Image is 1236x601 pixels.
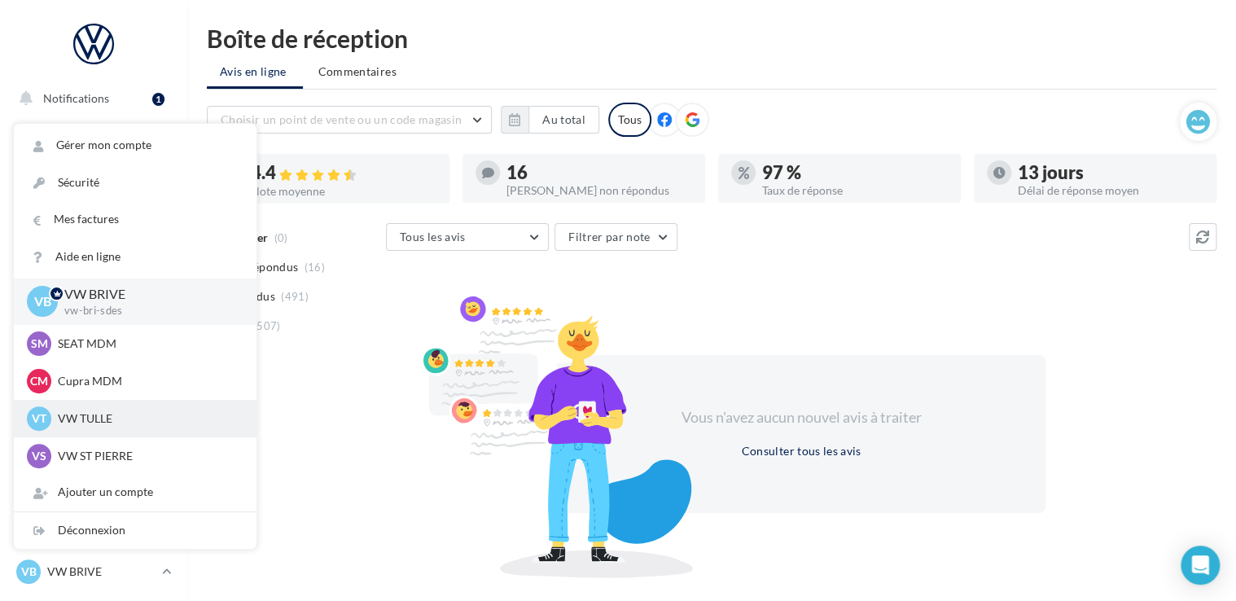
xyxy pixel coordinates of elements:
[506,185,692,196] div: [PERSON_NAME] non répondus
[30,373,48,389] span: CM
[221,112,462,126] span: Choisir un point de vente ou un code magasin
[14,512,256,549] div: Déconnexion
[501,106,599,134] button: Au total
[14,474,256,511] div: Ajouter un compte
[32,448,46,464] span: VS
[14,165,256,201] a: Sécurité
[13,556,174,587] a: VB VW BRIVE
[253,319,281,332] span: (507)
[10,285,178,319] a: Contacts
[47,564,156,580] p: VW BRIVE
[32,410,46,427] span: VT
[281,290,309,303] span: (491)
[762,164,948,182] div: 97 %
[58,336,237,352] p: SEAT MDM
[222,259,298,275] span: Non répondus
[10,81,171,116] button: Notifications 1
[10,122,178,156] a: Opérations
[64,304,230,318] p: vw-bri-sdes
[58,373,237,389] p: Cupra MDM
[400,230,466,243] span: Tous les avis
[10,406,178,454] a: ASSETS PERSONNALISABLES
[386,223,549,251] button: Tous les avis
[554,223,677,251] button: Filtrer par note
[1181,546,1220,585] div: Open Intercom Messenger
[14,239,256,275] a: Aide en ligne
[661,407,941,428] div: Vous n'avez aucun nouvel avis à traiter
[21,564,37,580] span: VB
[31,336,48,352] span: SM
[10,326,178,360] a: Médiathèque
[251,164,436,182] div: 4.4
[305,261,325,274] span: (16)
[10,366,178,401] a: Calendrier
[43,91,109,105] span: Notifications
[251,186,436,197] div: Note moyenne
[528,106,599,134] button: Au total
[10,162,178,197] a: Boîte de réception
[506,164,692,182] div: 16
[58,410,237,427] p: VW TULLE
[1018,164,1203,182] div: 13 jours
[152,93,164,106] div: 1
[58,448,237,464] p: VW ST PIERRE
[14,201,256,238] a: Mes factures
[1018,185,1203,196] div: Délai de réponse moyen
[318,64,397,80] span: Commentaires
[207,26,1216,50] div: Boîte de réception
[762,185,948,196] div: Taux de réponse
[10,204,178,239] a: Visibilité en ligne
[64,285,230,304] p: VW BRIVE
[34,292,51,311] span: VB
[10,245,178,279] a: Campagnes
[608,103,651,137] div: Tous
[207,106,492,134] button: Choisir un point de vente ou un code magasin
[14,127,256,164] a: Gérer mon compte
[734,441,867,461] button: Consulter tous les avis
